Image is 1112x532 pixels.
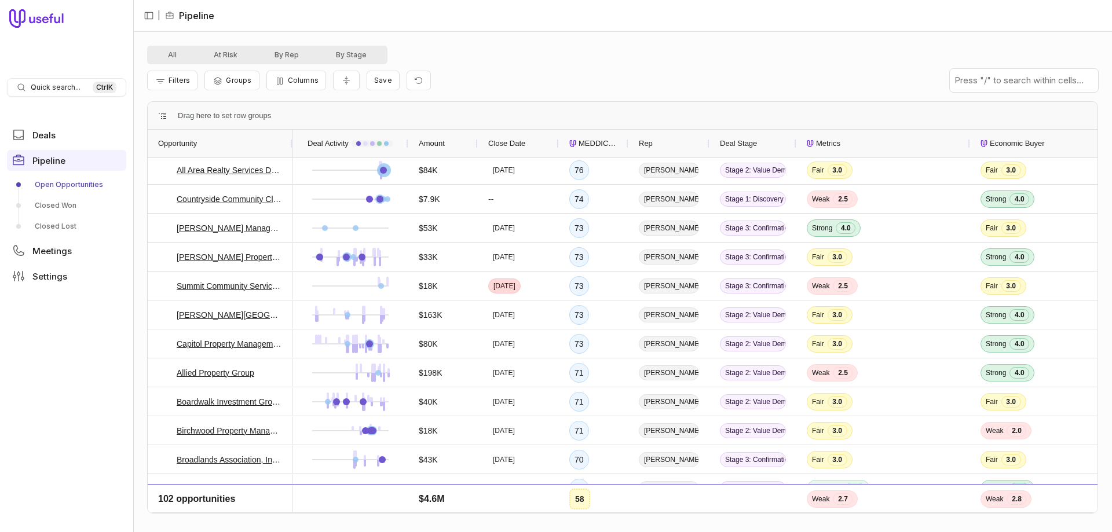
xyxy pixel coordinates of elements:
a: Boardwalk Investment Group, Inc - New Deal [177,395,282,409]
div: $80K [419,337,438,351]
div: $84K [419,163,438,177]
span: Weak [812,368,829,377]
span: 3.0 [1001,396,1021,408]
div: 71 [575,366,584,380]
span: Moderate [812,484,842,493]
span: 4.0 [1009,251,1029,263]
span: 3.0 [1001,280,1021,292]
div: 70 [575,453,584,467]
span: Stage 3: Confirmation [720,221,786,236]
span: 4.0 [1009,309,1029,321]
div: $198K [419,366,442,380]
span: [PERSON_NAME] [639,192,699,207]
span: Stage 3: Confirmation [720,452,786,467]
span: 2.0 [1007,425,1026,436]
div: $53K [419,221,438,235]
a: [PERSON_NAME] & Gray Deal [177,511,282,524]
span: Stage 3: Confirmation [720,250,786,265]
span: Strong [986,368,1006,377]
a: Broadlands Association, Inc. Deal [177,453,282,467]
span: 3.0 [828,164,847,176]
span: Fair [986,397,998,406]
div: 73 [575,308,584,322]
a: [PERSON_NAME] Property Management Deal [177,250,282,264]
button: Columns [266,71,326,90]
div: 76 [575,163,584,177]
div: 74 [575,192,584,206]
span: 4.0 [1009,367,1029,379]
time: [DATE] [493,310,515,320]
span: Fair [812,513,824,522]
div: $33K [419,250,438,264]
span: Weak [986,426,1003,435]
div: $7.9K [419,192,440,206]
button: By Rep [256,48,317,62]
div: 73 [575,250,584,264]
span: 4.5 [1009,483,1029,494]
span: [PERSON_NAME] [639,250,699,265]
span: Strong [986,484,1006,493]
span: 3.0 [1001,222,1021,234]
a: [PERSON_NAME][GEOGRAPHIC_DATA] - New Deal [177,308,282,322]
span: 2.5 [833,193,853,205]
div: $40K [419,395,438,409]
span: MEDDICC Score [579,137,618,151]
span: Opportunity [158,137,197,151]
span: 4.0 [1009,338,1029,350]
a: Countryside Community Club - New Deal [177,192,282,206]
kbd: Ctrl K [93,82,116,93]
div: -- [478,185,559,213]
span: Stage 2: Value Demonstration [720,394,786,409]
span: Fair [986,513,998,522]
div: 71 [575,395,584,409]
div: $0 [419,482,428,496]
span: Deals [32,131,56,140]
span: Strong [986,252,1006,262]
a: Deals [7,124,126,145]
span: Deal Activity [308,137,349,151]
span: Close Date [488,137,525,151]
span: Fair [986,223,998,233]
span: Groups [226,76,251,85]
a: Meetings [7,240,126,261]
div: Row Groups [178,109,271,123]
a: Settings [7,266,126,287]
span: [PERSON_NAME] [639,423,699,438]
button: Group Pipeline [204,71,259,90]
span: Fair [812,455,824,464]
span: Columns [288,76,319,85]
span: [PERSON_NAME] [639,481,699,496]
span: Meetings [32,247,72,255]
span: Metrics [816,137,840,151]
span: [PERSON_NAME] [639,278,699,293]
span: Stage 1: Discovery [720,192,786,207]
span: Strong [986,310,1006,320]
a: Closed Lost [7,217,126,236]
span: Rep [639,137,653,151]
span: Deal Stage [720,137,757,151]
span: Fair [812,426,824,435]
div: Pipeline submenu [7,175,126,236]
button: Collapse sidebar [140,7,158,24]
div: $18K [419,424,438,438]
a: Capitol Property Management [177,337,282,351]
span: [PERSON_NAME] [639,163,699,178]
span: Drag here to set row groups [178,109,271,123]
span: Filters [169,76,190,85]
div: 73 [575,337,584,351]
span: 3.0 [828,338,847,350]
span: Stage 2: Value Demonstration [720,307,786,322]
span: Stage 3: Confirmation [720,278,786,293]
span: Fair [986,166,998,175]
span: 2.5 [833,367,853,379]
a: Closed Won [7,196,126,215]
button: Create a new saved view [367,71,400,90]
span: 3.0 [1001,512,1021,523]
div: 71 [575,424,584,438]
span: [PERSON_NAME] [639,221,699,236]
span: | [158,9,160,23]
time: [DATE] [493,339,515,348]
span: Strong [812,223,832,233]
div: 70 [575,482,584,496]
div: 73 [575,279,584,293]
